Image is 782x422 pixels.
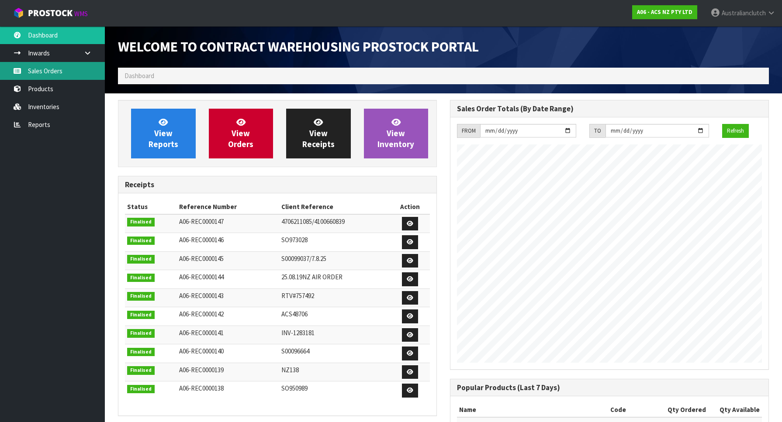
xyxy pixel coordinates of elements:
span: A06-REC0000147 [179,217,224,226]
div: FROM [457,124,480,138]
div: TO [589,124,606,138]
span: NZ138 [281,366,299,374]
span: A06-REC0000139 [179,366,224,374]
span: Finalised [127,274,155,282]
span: INV-1283181 [281,329,315,337]
span: Finalised [127,366,155,375]
span: S00096664 [281,347,309,355]
span: View Orders [228,117,253,150]
span: A06-REC0000142 [179,310,224,318]
span: Finalised [127,311,155,319]
span: Australianclutch [722,9,766,17]
span: 25.08.19NZ AIR ORDER [281,273,343,281]
span: View Reports [149,117,178,150]
button: Refresh [722,124,749,138]
th: Qty Available [708,403,762,417]
span: SO950989 [281,384,308,392]
a: ViewReports [131,109,196,158]
a: ViewInventory [364,109,429,158]
a: ViewReceipts [286,109,351,158]
span: A06-REC0000140 [179,347,224,355]
span: A06-REC0000144 [179,273,224,281]
th: Client Reference [279,200,391,214]
th: Action [391,200,430,214]
span: A06-REC0000146 [179,236,224,244]
span: Finalised [127,218,155,226]
span: RTV#757492 [281,292,314,300]
th: Code [608,403,657,417]
h3: Sales Order Totals (By Date Range) [457,105,762,113]
span: View Receipts [302,117,335,150]
span: Dashboard [125,72,154,80]
span: Welcome to Contract Warehousing ProStock Portal [118,38,479,55]
span: Finalised [127,237,155,245]
h3: Receipts [125,181,430,189]
small: WMS [74,10,88,18]
th: Status [125,200,177,214]
span: Finalised [127,292,155,301]
span: A06-REC0000145 [179,254,224,263]
h3: Popular Products (Last 7 Days) [457,384,762,392]
span: A06-REC0000141 [179,329,224,337]
th: Name [457,403,608,417]
th: Reference Number [177,200,279,214]
span: ProStock [28,7,73,19]
span: Finalised [127,385,155,394]
span: Finalised [127,329,155,338]
span: ACS48706 [281,310,308,318]
span: Finalised [127,255,155,264]
span: A06-REC0000143 [179,292,224,300]
span: 4706211085/4100660839 [281,217,345,226]
span: SO973028 [281,236,308,244]
span: A06-REC0000138 [179,384,224,392]
th: Qty Ordered [657,403,708,417]
span: Finalised [127,348,155,357]
span: S00099037/7.8.25 [281,254,326,263]
strong: A06 - ACS NZ PTY LTD [637,8,692,16]
a: ViewOrders [209,109,273,158]
span: View Inventory [377,117,414,150]
img: cube-alt.png [13,7,24,18]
